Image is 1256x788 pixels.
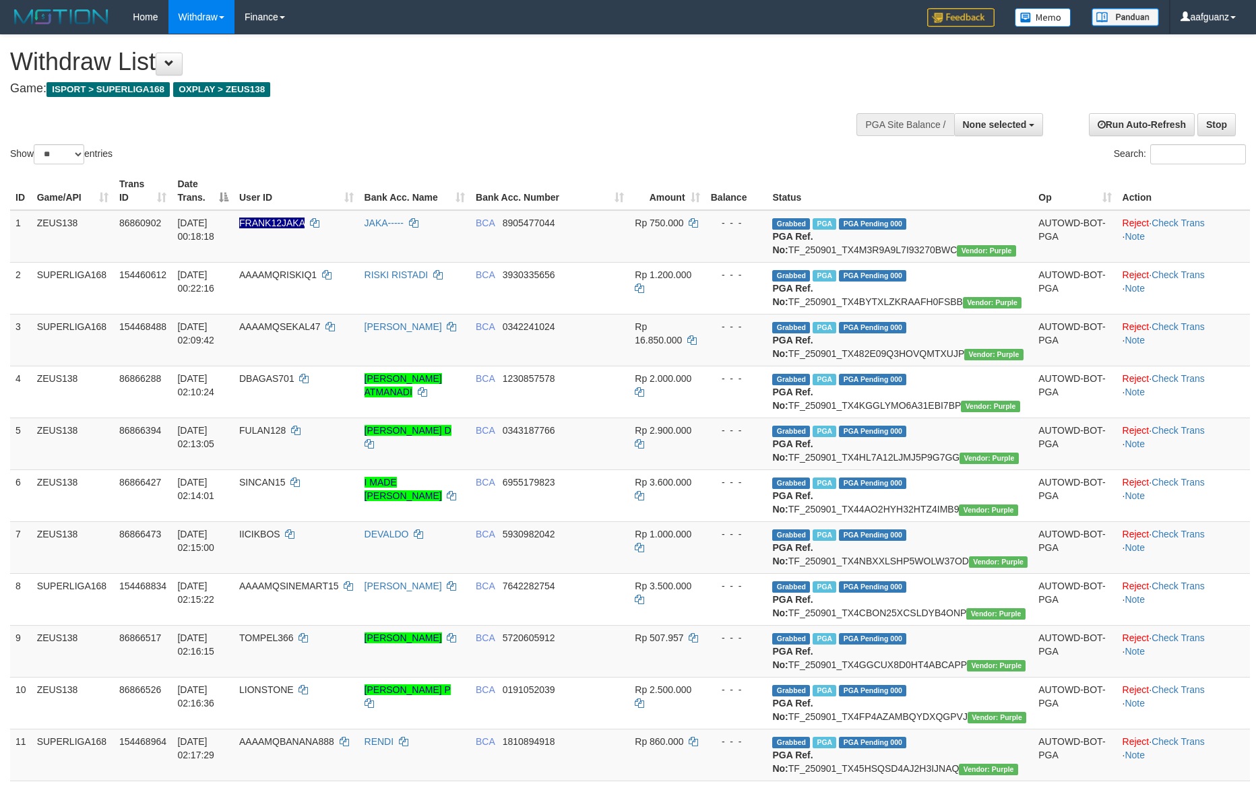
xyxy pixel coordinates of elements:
[1117,172,1250,210] th: Action
[711,320,762,333] div: - - -
[46,82,170,97] span: ISPORT > SUPERLIGA168
[767,366,1033,418] td: TF_250901_TX4KGGLYMO6A31EBI7BP
[1123,218,1150,228] a: Reject
[10,469,32,521] td: 6
[839,374,906,385] span: PGA Pending
[969,556,1028,568] span: Vendor URL: https://trx4.1velocity.biz
[705,172,767,210] th: Balance
[767,418,1033,469] td: TF_250901_TX4HL7A12LJMJ5P9G7GG
[1150,144,1246,164] input: Search:
[476,581,495,591] span: BCA
[365,581,442,591] a: [PERSON_NAME]
[1033,418,1117,469] td: AUTOWD-BOT-PGA
[177,373,214,397] span: [DATE] 02:10:24
[813,633,836,645] span: Marked by aafpengsreynich
[177,477,214,501] span: [DATE] 02:14:01
[772,594,813,618] b: PGA Ref. No:
[635,632,683,643] span: Rp 507.957
[772,737,810,748] span: Grabbed
[813,737,836,748] span: Marked by aafchoeunmanni
[1152,321,1205,332] a: Check Trans
[772,542,813,566] b: PGA Ref. No:
[772,231,813,255] b: PGA Ref. No:
[1033,677,1117,729] td: AUTOWD-BOT-PGA
[839,218,906,230] span: PGA Pending
[10,262,32,314] td: 2
[503,321,555,332] span: Copy 0342241024 to clipboard
[239,425,286,436] span: FULAN128
[959,764,1017,775] span: Vendor URL: https://trx4.1velocity.biz
[177,736,214,760] span: [DATE] 02:17:29
[476,218,495,228] span: BCA
[960,453,1018,464] span: Vendor URL: https://trx4.1velocity.biz
[772,438,813,463] b: PGA Ref. No:
[359,172,470,210] th: Bank Acc. Name: activate to sort column ascending
[772,478,810,489] span: Grabbed
[1033,172,1117,210] th: Op: activate to sort column ascending
[32,314,114,366] td: SUPERLIGA168
[1123,477,1150,488] a: Reject
[239,632,294,643] span: TOMPEL366
[772,581,810,593] span: Grabbed
[503,477,555,488] span: Copy 6955179823 to clipboard
[177,321,214,346] span: [DATE] 02:09:42
[1123,269,1150,280] a: Reject
[239,684,294,695] span: LIONSTONE
[476,684,495,695] span: BCA
[1114,144,1246,164] label: Search:
[365,218,404,228] a: JAKA-----
[1033,210,1117,263] td: AUTOWD-BOT-PGA
[772,283,813,307] b: PGA Ref. No:
[635,218,683,228] span: Rp 750.000
[839,685,906,696] span: PGA Pending
[1117,573,1250,625] td: · ·
[119,269,166,280] span: 154460612
[32,573,114,625] td: SUPERLIGA168
[772,633,810,645] span: Grabbed
[119,684,161,695] span: 86866526
[839,529,906,541] span: PGA Pending
[503,581,555,591] span: Copy 7642282754 to clipboard
[119,632,161,643] span: 86866517
[1123,581,1150,591] a: Reject
[1152,218,1205,228] a: Check Trans
[239,269,317,280] span: AAAAMQRISKIQ1
[1117,677,1250,729] td: · ·
[1125,490,1145,501] a: Note
[1117,262,1250,314] td: · ·
[1089,113,1195,136] a: Run Auto-Refresh
[1033,314,1117,366] td: AUTOWD-BOT-PGA
[119,425,161,436] span: 86866394
[767,469,1033,521] td: TF_250901_TX44AO2HYH32HTZ4IMB9
[629,172,705,210] th: Amount: activate to sort column ascending
[1125,335,1145,346] a: Note
[767,521,1033,573] td: TF_250901_TX4NBXXLSHP5WOLW37OD
[503,269,555,280] span: Copy 3930335656 to clipboard
[1125,698,1145,709] a: Note
[173,82,270,97] span: OXPLAY > ZEUS138
[772,218,810,230] span: Grabbed
[711,631,762,645] div: - - -
[10,366,32,418] td: 4
[503,684,555,695] span: Copy 0191052039 to clipboard
[711,268,762,282] div: - - -
[856,113,953,136] div: PGA Site Balance /
[119,477,161,488] span: 86866427
[813,685,836,696] span: Marked by aafpengsreynich
[365,529,409,539] a: DEVALDO
[772,374,810,385] span: Grabbed
[177,218,214,242] span: [DATE] 00:18:18
[767,677,1033,729] td: TF_250901_TX4FP4AZAMBQYDXQGPVJ
[1152,425,1205,436] a: Check Trans
[1092,8,1159,26] img: panduan.png
[10,677,32,729] td: 10
[772,387,813,411] b: PGA Ref. No:
[119,218,161,228] span: 86860902
[470,172,629,210] th: Bank Acc. Number: activate to sort column ascending
[1152,373,1205,384] a: Check Trans
[177,269,214,294] span: [DATE] 00:22:16
[967,660,1026,671] span: Vendor URL: https://trx4.1velocity.biz
[963,119,1027,130] span: None selected
[503,736,555,747] span: Copy 1810894918 to clipboard
[119,581,166,591] span: 154468834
